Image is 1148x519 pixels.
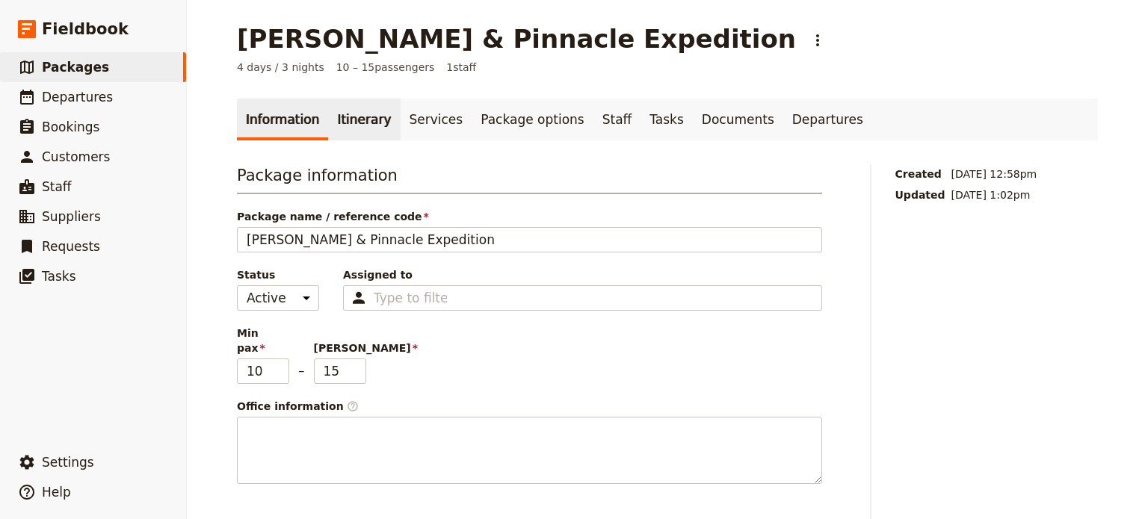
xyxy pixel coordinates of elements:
[336,60,435,75] span: 10 – 15 passengers
[593,99,641,140] a: Staff
[237,326,289,355] span: Min pax
[895,187,945,202] span: Updated
[237,209,822,224] span: Package name / reference code
[446,60,476,75] span: 1 staff
[237,227,822,252] input: Package name / reference code
[42,455,94,470] span: Settings
[328,99,400,140] a: Itinerary
[237,285,319,311] select: Status
[783,99,872,140] a: Departures
[42,239,100,254] span: Requests
[237,399,822,414] span: Office information
[895,167,945,181] span: Created
[314,341,366,355] span: [PERSON_NAME]
[42,60,109,75] span: Packages
[42,119,99,134] span: Bookings
[237,417,822,484] textarea: Office information​
[237,60,324,75] span: 4 days / 3 nights
[805,28,830,53] button: Actions
[42,90,113,105] span: Departures
[472,99,593,140] a: Package options
[237,164,822,194] h3: Package information
[42,269,76,284] span: Tasks
[374,289,447,307] input: Assigned to
[951,167,1037,181] span: [DATE] 12:58pm
[401,99,472,140] a: Services
[42,209,101,224] span: Suppliers
[237,267,319,282] span: Status
[42,18,129,40] span: Fieldbook
[237,24,796,54] h1: [PERSON_NAME] & Pinnacle Expedition
[42,179,72,194] span: Staff
[951,187,1037,202] span: [DATE] 1:02pm
[42,485,71,500] span: Help
[314,358,366,384] input: [PERSON_NAME]
[237,358,289,384] input: Min pax
[343,267,822,282] span: Assigned to
[347,400,359,412] span: ​
[42,149,110,164] span: Customers
[641,99,693,140] a: Tasks
[693,99,783,140] a: Documents
[298,361,305,384] span: –
[237,99,328,140] a: Information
